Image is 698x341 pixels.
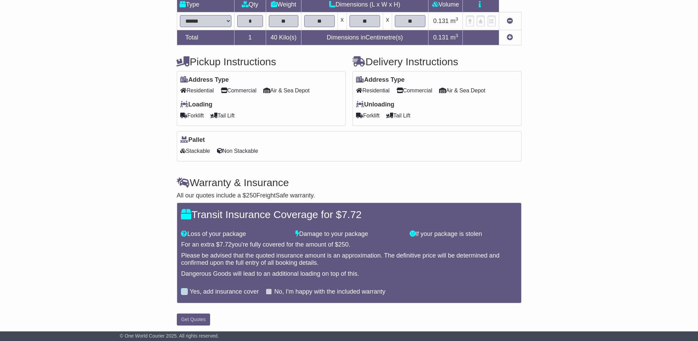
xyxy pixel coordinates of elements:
[181,101,213,109] label: Loading
[120,333,219,339] span: © One World Courier 2025. All rights reserved.
[292,230,406,238] div: Damage to your package
[263,85,310,96] span: Air & Sea Depot
[177,177,522,188] h4: Warranty & Insurance
[177,56,346,67] h4: Pickup Instructions
[450,34,458,41] span: m
[211,110,235,121] span: Tail Lift
[439,85,485,96] span: Air & Sea Depot
[181,76,229,84] label: Address Type
[181,85,214,96] span: Residential
[353,56,522,67] h4: Delivery Instructions
[220,241,232,248] span: 7.72
[181,110,204,121] span: Forklift
[181,270,517,278] div: Dangerous Goods will lead to an additional loading on top of this.
[266,30,301,45] td: Kilo(s)
[274,288,386,296] label: No, I'm happy with the included warranty
[177,30,234,45] td: Total
[450,18,458,24] span: m
[397,85,432,96] span: Commercial
[178,230,292,238] div: Loss of your package
[433,18,449,24] span: 0.131
[221,85,256,96] span: Commercial
[181,241,517,249] div: For an extra $ you're fully covered for the amount of $ .
[177,314,210,326] button: Get Quotes
[181,146,210,156] span: Stackable
[246,192,256,199] span: 250
[181,252,517,267] div: Please be advised that the quoted insurance amount is an approximation. The definitive price will...
[181,209,517,220] h4: Transit Insurance Coverage for $
[356,76,405,84] label: Address Type
[301,30,428,45] td: Dimensions in Centimetre(s)
[181,136,205,144] label: Pallet
[507,18,513,24] a: Remove this item
[271,34,277,41] span: 40
[234,30,266,45] td: 1
[190,288,259,296] label: Yes, add insurance cover
[383,12,392,30] td: x
[217,146,258,156] span: Non Stackable
[387,110,411,121] span: Tail Lift
[433,34,449,41] span: 0.131
[337,12,346,30] td: x
[356,110,380,121] span: Forklift
[406,230,520,238] div: If your package is stolen
[356,85,390,96] span: Residential
[456,33,458,38] sup: 3
[342,209,362,220] span: 7.72
[177,192,522,200] div: All our quotes include a $ FreightSafe warranty.
[456,16,458,22] sup: 3
[507,34,513,41] a: Add new item
[356,101,394,109] label: Unloading
[338,241,348,248] span: 250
